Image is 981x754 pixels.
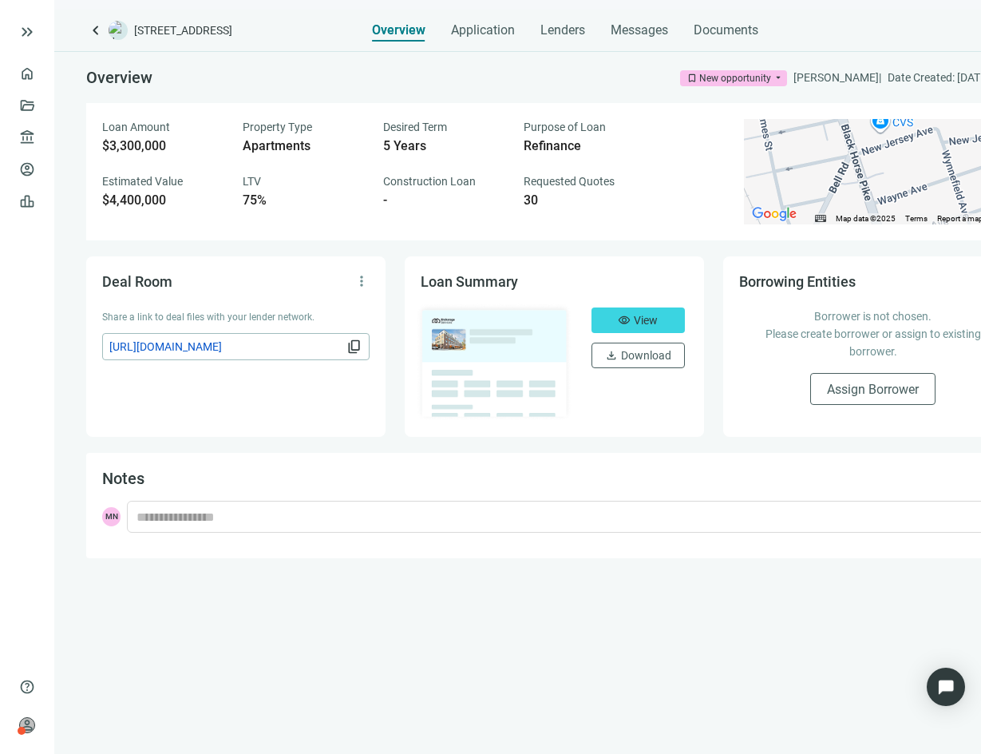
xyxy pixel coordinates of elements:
span: Purpose of Loan [524,121,606,133]
a: Terms (opens in new tab) [905,214,928,223]
span: visibility [618,314,631,327]
span: Share a link to deal files with your lender network. [102,312,314,323]
span: person [19,717,35,733]
span: Messages [611,22,668,38]
img: deal-logo [109,21,128,40]
div: 75% [243,192,364,208]
a: keyboard_arrow_left [86,21,105,40]
div: New opportunity [699,70,771,86]
span: View [634,314,658,327]
span: Loan Summary [421,273,518,290]
span: help [19,679,35,695]
span: [URL][DOMAIN_NAME] [109,338,343,355]
span: Borrowing Entities [739,273,856,290]
span: Download [621,349,671,362]
div: Refinance [524,138,645,154]
div: - [383,192,504,208]
span: content_copy [346,339,362,355]
button: Keyboard shortcuts [815,213,826,224]
button: visibilityView [591,308,685,333]
div: $3,300,000 [102,138,223,154]
button: Assign Borrower [810,373,936,405]
span: Notes [102,469,144,488]
span: Requested Quotes [524,175,615,188]
div: 5 Years [383,138,504,154]
span: Deal Room [102,273,172,290]
span: more_vert [354,273,370,289]
span: Application [451,22,515,38]
span: bookmark [686,73,698,84]
span: Map data ©2025 [836,214,896,223]
span: Construction Loan [383,175,476,188]
button: downloadDownload [591,343,685,368]
span: Documents [694,22,758,38]
span: Estimated Value [102,175,183,188]
div: $4,400,000 [102,192,223,208]
span: Overview [372,22,425,38]
div: Apartments [243,138,364,154]
span: download [605,349,618,362]
span: Desired Term [383,121,447,133]
span: Lenders [540,22,585,38]
div: Open Intercom Messenger [927,668,965,706]
span: account_balance [19,129,30,145]
span: Assign Borrower [827,382,919,397]
span: Property Type [243,121,312,133]
span: Overview [86,68,152,87]
button: more_vert [349,268,374,294]
span: [STREET_ADDRESS] [134,22,232,38]
span: LTV [243,175,261,188]
img: dealOverviewImg [416,303,572,421]
a: Open this area in Google Maps (opens a new window) [748,204,801,224]
div: [PERSON_NAME] | [793,69,881,86]
div: 30 [524,192,645,208]
span: MN [102,507,121,526]
span: Loan Amount [102,121,170,133]
img: Google [748,204,801,224]
button: keyboard_double_arrow_right [18,22,37,42]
